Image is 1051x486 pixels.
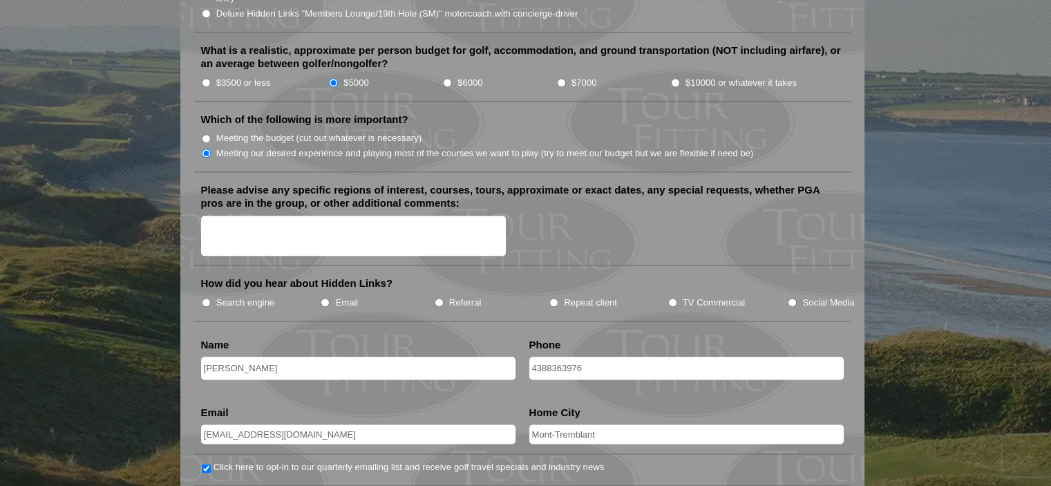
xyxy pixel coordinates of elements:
label: $10000 or whatever it takes [685,76,797,90]
label: Which of the following is more important? [201,113,408,127]
label: $3500 or less [216,76,271,90]
label: Repeat client [564,296,617,310]
label: Deluxe Hidden Links "Members Lounge/19th Hole (SM)" motorcoach with concierge-driver [216,7,578,21]
label: Social Media [802,296,854,310]
label: Please advise any specific regions of interest, courses, tours, approximate or exact dates, any s... [201,183,844,210]
label: Home City [529,406,580,420]
label: Meeting our desired experience and playing most of the courses we want to play (try to meet our b... [216,147,754,160]
label: Email [201,406,229,420]
label: How did you hear about Hidden Links? [201,277,393,290]
label: What is a realistic, approximate per person budget for golf, accommodation, and ground transporta... [201,44,844,71]
label: TV Commercial [683,296,745,310]
label: $5000 [343,76,368,90]
label: Name [201,338,229,352]
label: $6000 [457,76,482,90]
label: $7000 [571,76,596,90]
label: Meeting the budget (cut out whatever is necessary) [216,131,422,145]
label: Search engine [216,296,275,310]
label: Referral [449,296,482,310]
label: Phone [529,338,561,352]
label: Click here to opt-in to our quarterly emailing list and receive golf travel specials and industry... [214,460,604,474]
label: Email [335,296,358,310]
